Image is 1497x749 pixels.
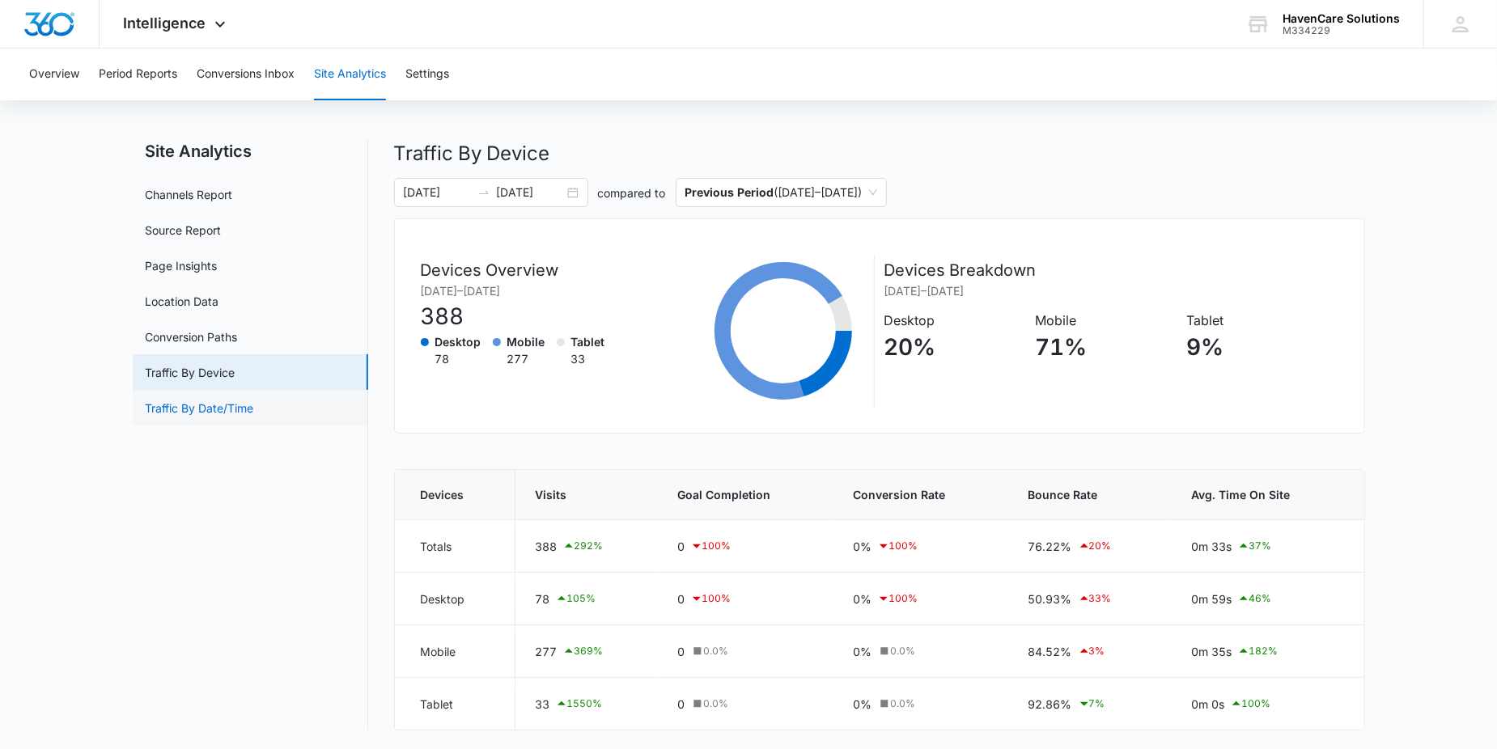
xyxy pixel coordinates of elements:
[853,643,989,660] div: 0%
[677,536,814,556] div: 0
[477,186,490,199] span: to
[1028,536,1152,556] div: 76.22%
[1028,641,1152,661] div: 84.52%
[197,49,295,100] button: Conversions Inbox
[395,520,515,573] td: Totals
[1078,641,1105,661] div: 3 %
[1028,486,1152,503] span: Bounce Rate
[421,486,495,503] span: Devices
[1191,694,1338,713] div: 0m 0s
[884,330,1024,364] p: 20%
[877,696,915,711] div: 0.0 %
[690,696,728,711] div: 0.0 %
[571,333,605,350] p: Tablet
[395,573,515,625] td: Desktop
[1078,589,1112,608] div: 33 %
[1078,694,1105,713] div: 7 %
[535,536,638,556] div: 388
[146,293,219,310] a: Location Data
[146,328,238,345] a: Conversion Paths
[562,641,603,661] div: 369 %
[395,625,515,678] td: Mobile
[677,643,814,660] div: 0
[677,589,814,608] div: 0
[853,486,989,503] span: Conversion Rate
[405,49,449,100] button: Settings
[877,644,915,658] div: 0.0 %
[677,486,814,503] span: Goal Completion
[99,49,177,100] button: Period Reports
[124,15,206,32] span: Intelligence
[571,350,605,367] div: 33
[146,186,233,203] a: Channels Report
[133,139,368,163] h2: Site Analytics
[535,694,638,713] div: 33
[1191,641,1338,661] div: 0m 35s
[877,589,918,608] div: 100 %
[853,696,989,713] div: 0%
[1078,536,1112,556] div: 20 %
[1028,694,1152,713] div: 92.86%
[421,299,617,333] div: 388
[685,185,774,199] p: Previous Period
[598,184,666,201] p: compared to
[477,186,490,199] span: swap-right
[853,589,989,608] div: 0%
[146,222,222,239] a: Source Report
[1283,12,1400,25] div: account name
[404,184,471,201] input: Start date
[884,311,1024,330] p: Desktop
[690,644,728,658] div: 0.0 %
[395,678,515,730] td: Tablet
[146,400,254,417] a: Traffic By Date/Time
[435,333,481,350] p: Desktop
[314,49,386,100] button: Site Analytics
[1237,641,1278,661] div: 182 %
[884,258,1338,282] p: Devices Breakdown
[1036,330,1176,364] p: 71%
[507,333,545,350] p: Mobile
[555,589,596,608] div: 105 %
[1036,311,1176,330] p: Mobile
[394,139,1365,168] p: Traffic By Device
[507,350,545,367] div: 277
[685,179,877,206] span: ( [DATE] – [DATE] )
[421,258,617,282] p: Devices Overview
[562,536,603,556] div: 292 %
[535,589,638,608] div: 78
[690,589,731,608] div: 100 %
[1028,589,1152,608] div: 50.93%
[853,536,989,556] div: 0%
[1187,311,1327,330] p: Tablet
[29,49,79,100] button: Overview
[1191,486,1338,503] span: Avg. Time On Site
[677,696,814,713] div: 0
[555,694,602,713] div: 1550 %
[690,536,731,556] div: 100 %
[1237,589,1271,608] div: 46 %
[1191,589,1338,608] div: 0m 59s
[1187,330,1327,364] p: 9%
[435,350,481,367] div: 78
[535,641,638,661] div: 277
[146,364,235,381] a: Traffic By Device
[1230,694,1270,713] div: 100 %
[1191,536,1338,556] div: 0m 33s
[884,282,1338,299] p: [DATE] – [DATE]
[421,282,617,299] p: [DATE] – [DATE]
[497,184,564,201] input: End date
[1283,25,1400,36] div: account id
[877,536,918,556] div: 100 %
[535,486,638,503] span: Visits
[1237,536,1271,556] div: 37 %
[146,257,218,274] a: Page Insights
